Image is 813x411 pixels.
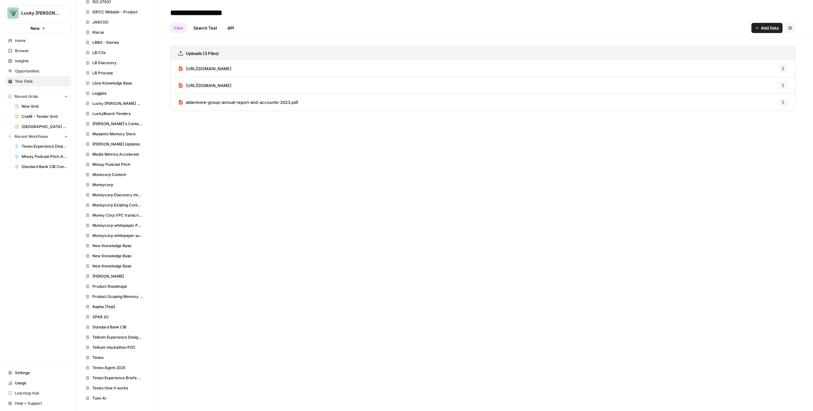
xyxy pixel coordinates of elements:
[170,23,187,33] a: Files
[186,82,232,89] span: [URL][DOMAIN_NAME]
[12,122,71,132] a: [GEOGRAPHIC_DATA] Tender - Stories
[83,353,146,363] a: Teneo
[83,119,146,129] a: [PERSON_NAME]'s Content Writer
[92,294,143,300] span: Product Scoping Memory Store
[83,241,146,251] a: New Knowledge Base
[92,131,143,137] span: Massimo Memory Store
[5,36,71,46] a: Home
[15,370,68,376] span: Settings
[83,200,146,210] a: Moneycorp Existing Content
[83,159,146,170] a: Miway Podcast Pitch
[15,134,48,139] span: Recent Workflows
[5,132,71,141] button: Recent Workflows
[5,368,71,378] a: Settings
[83,180,146,190] a: Moneycorp
[92,162,143,167] span: Miway Podcast Pitch
[92,263,143,269] span: New Knowledge Base
[83,7,146,17] a: ISPCC Website - Product
[83,88,146,98] a: Leggies
[186,50,219,57] h3: Uploads (3 Files)
[22,124,68,130] span: [GEOGRAPHIC_DATA] Tender - Stories
[83,48,146,58] a: LB CVs
[92,91,143,96] span: Leggies
[15,68,68,74] span: Opportunities
[92,223,143,228] span: Moneycorp whitepaper Payroll
[92,50,143,56] span: LB CVs
[92,304,143,310] span: Rapha [Test]
[92,334,143,340] span: Telkom Experience Design RFP
[92,9,143,15] span: ISPCC Website - Product
[92,70,143,76] span: LB Process
[15,94,38,99] span: Recent Grids
[92,243,143,249] span: New Knowledge Base
[186,99,298,105] span: aldermore-group-annual-report-and-accounts-2023.pdf
[83,17,146,27] a: JAECOO
[83,312,146,322] a: SPAR 2U
[83,292,146,302] a: Product Scoping Memory Store
[186,65,232,72] span: [URL][DOMAIN_NAME]
[12,152,71,162] a: Miway Podcast Pitch Agent
[5,56,71,66] a: Insights
[15,380,68,386] span: Usage
[83,281,146,292] a: Product Roadmaps
[15,38,68,44] span: Home
[83,302,146,312] a: Rapha [Test]
[15,58,68,64] span: Insights
[83,251,146,261] a: New Knowledge Base
[5,388,71,398] a: Learning Hub
[83,149,146,159] a: Media Metrics Accelerate
[83,170,146,180] a: Monecorp Content
[15,78,68,84] span: Your Data
[22,144,68,149] span: Teneo Experience Design Briefs 2025
[5,398,71,408] button: Help + Support
[83,342,146,353] a: Telkom Hackathon POC
[83,129,146,139] a: Massimo Memory Store
[83,373,146,383] a: Teneo Experience Briefs 2025
[83,261,146,271] a: New Knowledge Base
[5,378,71,388] a: Usage
[30,25,40,31] span: New
[22,154,68,159] span: Miway Podcast Pitch Agent
[92,202,143,208] span: Moneycorp Existing Content
[92,314,143,320] span: SPAR 2U
[83,190,146,200] a: Moneycorp Discovery Interviews
[22,104,68,109] span: New Grid
[92,385,143,391] span: Teneo How it works
[5,46,71,56] a: Browse
[92,395,143,401] span: Tumi AI
[178,60,232,77] a: [URL][DOMAIN_NAME]
[92,141,143,147] span: [PERSON_NAME] Updates
[22,114,68,119] span: CnaM - Tender Grid
[92,375,143,381] span: Teneo Experience Briefs 2025
[5,76,71,86] a: Your Data
[15,390,68,396] span: Learning Hub
[12,111,71,122] a: CnaM - Tender Grid
[83,210,146,220] a: Money Corp VPC transcripts
[83,231,146,241] a: Moneycorp whitepaper supply chain
[92,324,143,330] span: Standard Bank CIB
[92,182,143,188] span: Moneycorp
[92,233,143,239] span: Moneycorp whitepaper supply chain
[83,27,146,37] a: Klarus
[92,121,143,127] span: [PERSON_NAME]'s Content Writer
[5,66,71,76] a: Opportunities
[83,78,146,88] a: Lbxa Knowledge Base
[178,46,219,60] a: Uploads (3 Files)
[7,7,19,19] img: Lucky Beard Logo
[92,253,143,259] span: New Knowledge Base
[92,273,143,279] span: [PERSON_NAME]
[15,401,68,406] span: Help + Support
[92,355,143,360] span: Teneo
[92,192,143,198] span: Moneycorp Discovery Interviews
[5,24,71,33] button: New
[190,23,221,33] a: Search Test
[92,152,143,157] span: Media Metrics Accelerate
[92,345,143,350] span: Telkom Hackathon POC
[15,48,68,54] span: Browse
[83,383,146,393] a: Teneo How it works
[751,23,783,33] button: Add Data
[12,101,71,111] a: New Grid
[761,25,779,31] span: Add Data
[12,162,71,172] a: Standard Bank CIB Connected Experiences
[83,58,146,68] a: LB Discovery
